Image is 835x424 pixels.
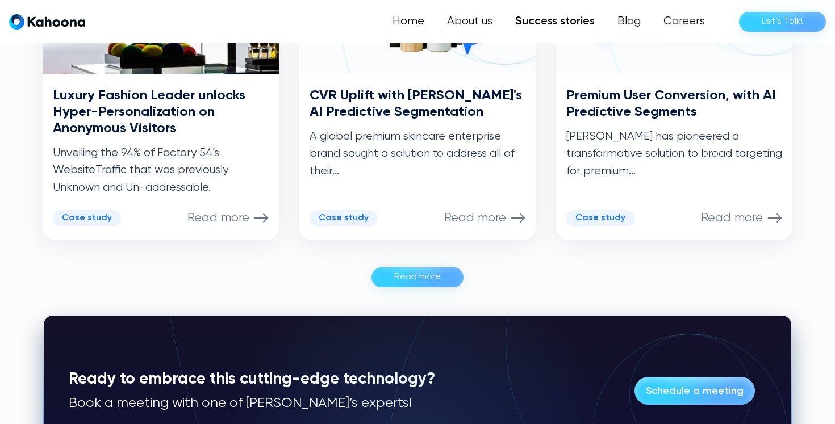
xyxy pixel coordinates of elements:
h3: Luxury Fashion Leader unlocks Hyper-Personalization on Anonymous Visitors [53,87,269,136]
div: Schedule a meeting [646,382,744,400]
a: Careers [652,10,716,33]
h3: Premium User Conversion, with AI Predictive Segments [566,87,782,120]
div: Read more [394,268,441,286]
strong: Ready to embrace this cutting-edge technology? [69,371,435,387]
a: Schedule a meeting [634,377,755,405]
a: About us [436,10,504,33]
a: home [9,14,85,30]
div: Case study [62,213,112,224]
p: Read more [444,211,506,225]
h3: CVR Uplift with [PERSON_NAME]'s AI Predictive Segmentation [310,87,525,120]
p: Read more [187,211,249,225]
a: Blog [606,10,652,33]
div: Let’s Talk! [762,12,803,31]
p: Unveiling the 94% of Factory 54’s WebsiteTraffic that was previously Unknown and Un-addressable. [53,145,269,196]
p: A global premium skincare enterprise brand sought a solution to address all of their... [310,128,525,180]
a: Success stories [504,10,606,33]
p: Book a meeting with one of [PERSON_NAME]’s experts! [69,395,435,412]
div: Case study [575,213,625,224]
p: Read more [701,211,763,225]
a: Home [381,10,436,33]
a: Read more [371,267,464,287]
a: Let’s Talk! [739,12,826,32]
div: Case study [319,213,369,224]
p: [PERSON_NAME] has pioneered a transformative solution to broad targeting for premium... [566,128,782,180]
